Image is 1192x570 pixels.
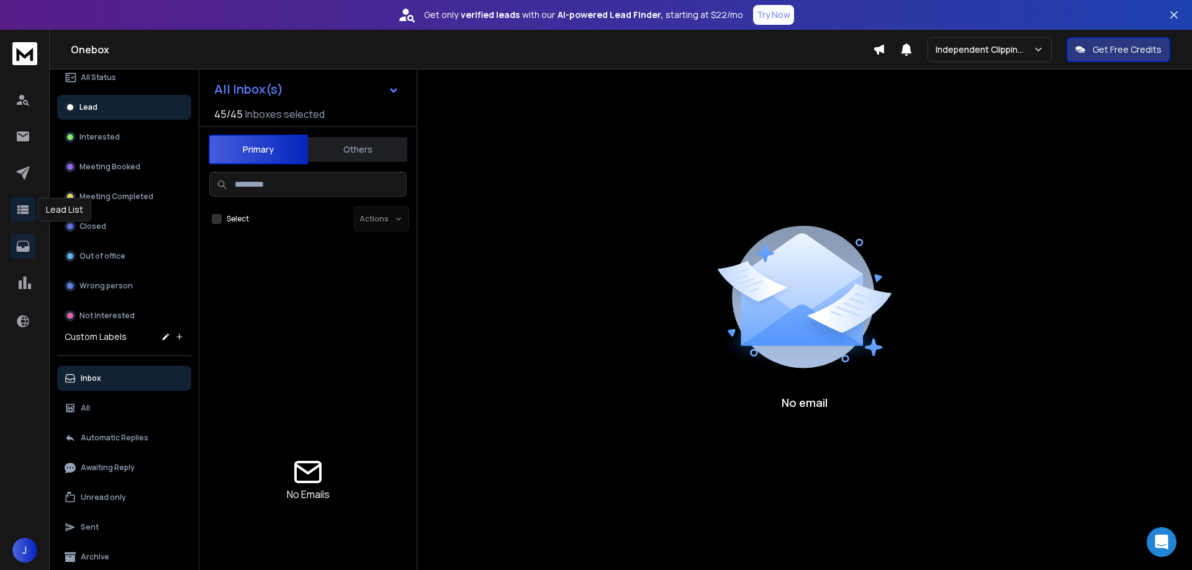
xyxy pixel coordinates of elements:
[227,214,249,224] label: Select
[79,192,153,202] p: Meeting Completed
[81,373,101,383] p: Inbox
[245,107,325,122] h3: Inboxes selected
[79,311,135,321] p: Not Interested
[79,281,133,291] p: Wrong person
[81,403,90,413] p: All
[12,42,37,65] img: logo
[38,198,91,221] div: Lead List
[71,42,873,57] h1: Onebox
[81,552,109,562] p: Archive
[57,515,191,540] button: Sent
[57,244,191,269] button: Out of office
[558,9,663,21] strong: AI-powered Lead Finder,
[12,538,37,563] button: J
[57,303,191,328] button: Not Interested
[79,132,120,142] p: Interested
[204,77,409,102] button: All Inbox(s)
[57,154,191,179] button: Meeting Booked
[461,9,520,21] strong: verified leads
[57,396,191,421] button: All
[57,366,191,391] button: Inbox
[1147,527,1176,557] div: Open Intercom Messenger
[57,455,191,480] button: Awaiting Reply
[757,9,790,21] p: Try Now
[214,83,283,96] h1: All Inbox(s)
[424,9,743,21] p: Get only with our starting at $22/mo
[57,184,191,209] button: Meeting Completed
[57,95,191,120] button: Lead
[57,274,191,298] button: Wrong person
[57,65,191,90] button: All Status
[79,221,106,231] p: Closed
[57,214,191,239] button: Closed
[753,5,794,25] button: Try Now
[287,487,330,502] p: No Emails
[79,102,97,112] p: Lead
[65,331,127,343] h3: Custom Labels
[81,433,148,443] p: Automatic Replies
[308,136,407,163] button: Others
[57,485,191,510] button: Unread only
[57,425,191,450] button: Automatic Replies
[81,463,135,473] p: Awaiting Reply
[81,73,116,82] p: All Status
[209,135,308,164] button: Primary
[81,522,99,532] p: Sent
[1093,43,1162,56] p: Get Free Credits
[57,545,191,569] button: Archive
[57,125,191,149] button: Interested
[79,251,125,261] p: Out of office
[1067,37,1170,62] button: Get Free Credits
[782,394,828,411] p: No email
[936,43,1033,56] p: Independent Clipping Path
[79,162,140,172] p: Meeting Booked
[81,492,126,502] p: Unread only
[214,107,243,122] span: 45 / 45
